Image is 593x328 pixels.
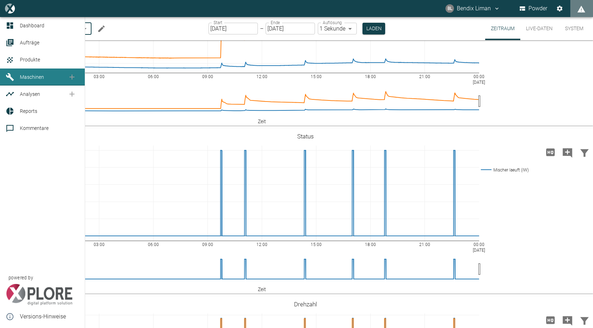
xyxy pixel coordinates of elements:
input: DD.MM.YYYY [266,23,315,34]
div: 1 Sekunde [318,23,357,34]
label: Auflösung [323,20,342,26]
button: Zeitraum [485,17,520,40]
label: Ende [271,20,280,26]
button: Machine bearbeiten [94,22,109,36]
span: Versions-Hinweise [20,312,79,321]
input: DD.MM.YYYY [209,23,258,34]
img: logo [5,4,15,13]
button: Powder [518,2,549,15]
span: Maschinen [20,74,44,80]
div: BL [445,4,454,13]
span: Kommentare [20,125,49,131]
button: Einstellungen [553,2,566,15]
a: new /analyses/list/0 [65,87,79,101]
button: System [558,17,590,40]
span: Hohe Auflösung [542,148,559,155]
span: Reports [20,108,37,114]
span: Hohe Auflösung [542,316,559,323]
span: Analysen [20,91,40,97]
button: Live-Daten [520,17,558,40]
img: Xplore Logo [6,284,73,305]
span: Dashboard [20,23,44,28]
button: Daten filtern [576,143,593,162]
label: Start [214,20,222,26]
button: Laden [362,23,385,34]
span: powered by [9,274,33,281]
span: Produkte [20,57,40,62]
p: – [260,24,264,33]
a: new /machines [65,70,79,84]
button: Kommentar hinzufügen [559,143,576,162]
button: bendix.liman@kansaihelios-cws.de [444,2,501,15]
span: Aufträge [20,40,39,45]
